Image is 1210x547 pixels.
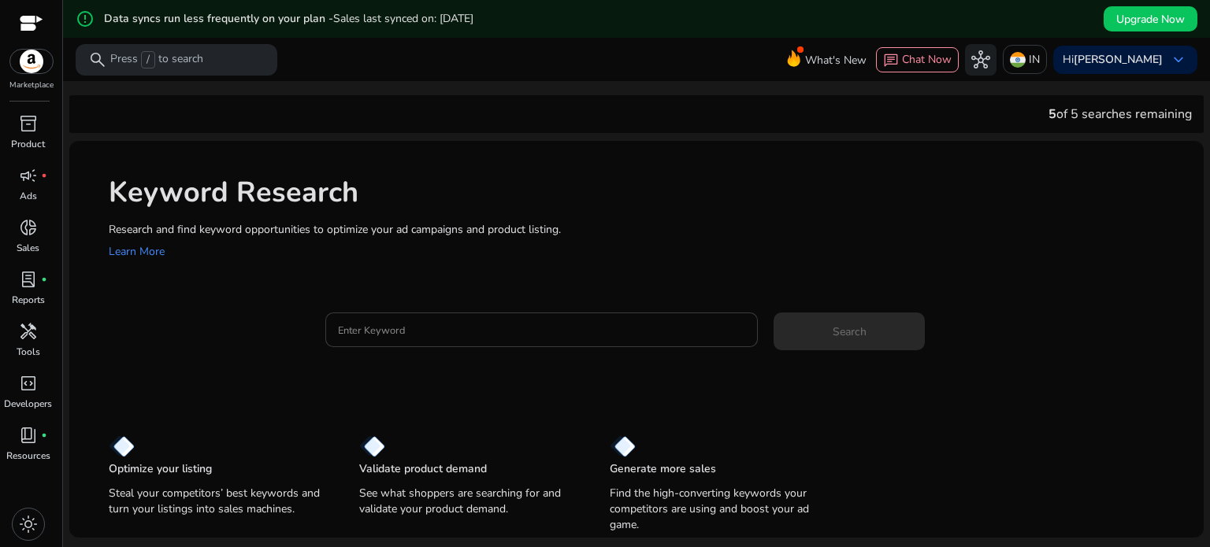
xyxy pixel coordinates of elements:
[19,166,38,185] span: campaign
[1049,105,1192,124] div: of 5 searches remaining
[19,374,38,393] span: code_blocks
[610,435,636,457] img: diamond.svg
[109,221,1188,238] p: Research and find keyword opportunities to optimize your ad campaigns and product listing.
[1116,11,1185,28] span: Upgrade Now
[88,50,107,69] span: search
[9,79,54,91] p: Marketplace
[104,13,473,26] h5: Data syncs run less frequently on your plan -
[1104,6,1197,31] button: Upgrade Now
[109,176,1188,209] h1: Keyword Research
[19,515,38,534] span: light_mode
[1029,46,1040,73] p: IN
[1074,52,1163,67] b: [PERSON_NAME]
[41,276,47,283] span: fiber_manual_record
[1063,54,1163,65] p: Hi
[333,11,473,26] span: Sales last synced on: [DATE]
[109,486,328,517] p: Steal your competitors’ best keywords and turn your listings into sales machines.
[110,51,203,68] p: Press to search
[19,218,38,237] span: donut_small
[805,46,867,74] span: What's New
[10,50,53,73] img: amazon.svg
[41,172,47,179] span: fiber_manual_record
[359,435,385,457] img: diamond.svg
[359,486,578,517] p: See what shoppers are searching for and validate your product demand.
[19,322,38,341] span: handyman
[359,461,487,477] p: Validate product demand
[19,270,38,289] span: lab_profile
[610,461,716,477] p: Generate more sales
[12,293,45,307] p: Reports
[19,114,38,133] span: inventory_2
[971,50,990,69] span: hub
[1169,50,1188,69] span: keyboard_arrow_down
[876,47,959,72] button: chatChat Now
[41,432,47,438] span: fiber_manual_record
[141,51,155,68] span: /
[109,244,165,259] a: Learn More
[20,189,37,203] p: Ads
[1049,105,1056,123] span: 5
[1010,52,1026,68] img: in.svg
[6,449,50,463] p: Resources
[883,53,899,68] span: chat
[4,397,52,411] p: Developers
[902,52,952,67] span: Chat Now
[19,426,38,445] span: book_4
[17,241,39,255] p: Sales
[76,9,95,28] mat-icon: error_outline
[109,435,135,457] img: diamond.svg
[17,345,40,359] p: Tools
[965,44,997,76] button: hub
[11,137,45,151] p: Product
[610,486,829,533] p: Find the high-converting keywords your competitors are using and boost your ad game.
[109,461,212,477] p: Optimize your listing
